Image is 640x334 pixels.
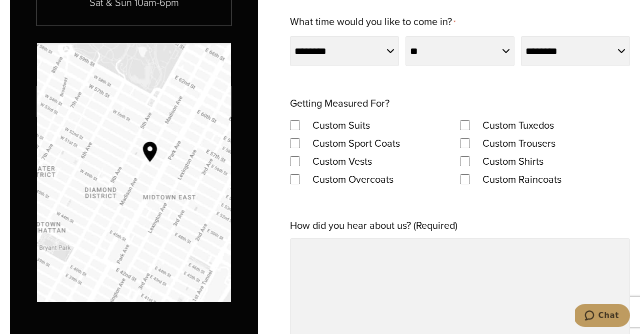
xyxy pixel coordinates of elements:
[37,43,231,302] img: Google map with pin showing Alan David location at Madison Avenue & 53rd Street NY
[290,94,389,112] legend: Getting Measured For?
[472,152,553,170] label: Custom Shirts
[302,134,410,152] label: Custom Sport Coats
[472,170,571,188] label: Custom Raincoats
[302,170,403,188] label: Custom Overcoats
[472,134,565,152] label: Custom Trousers
[37,43,231,302] a: Map to Alan David Custom
[575,304,630,329] iframe: Opens a widget where you can chat to one of our agents
[290,13,455,32] label: What time would you like to come in?
[290,216,457,234] label: How did you hear about us? (Required)
[472,116,564,134] label: Custom Tuxedos
[302,116,380,134] label: Custom Suits
[302,152,382,170] label: Custom Vests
